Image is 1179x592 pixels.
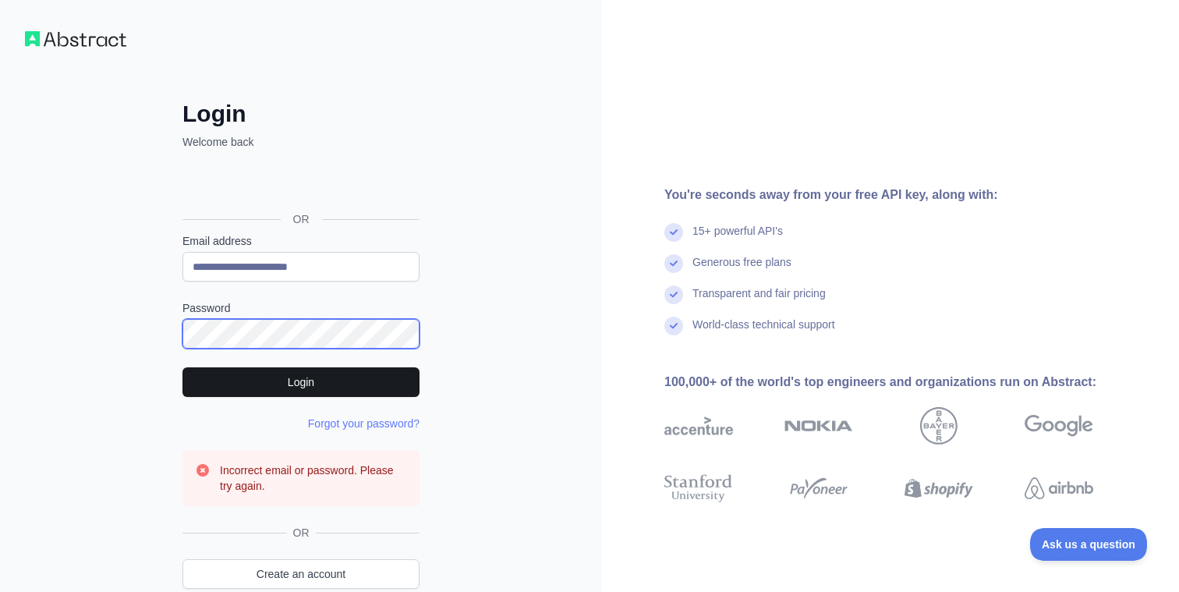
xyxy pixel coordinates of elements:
img: stanford university [664,471,733,505]
img: google [1025,407,1093,445]
div: Generous free plans [692,254,791,285]
img: Workflow [25,31,126,47]
img: shopify [905,471,973,505]
img: payoneer [784,471,853,505]
img: nokia [784,407,853,445]
img: bayer [920,407,958,445]
p: Welcome back [182,134,420,150]
h3: Incorrect email or password. Please try again. [220,463,407,494]
a: Forgot your password? [308,417,420,430]
span: OR [287,525,316,541]
iframe: Google ile Oturum Açma Düğmesi [175,167,424,201]
label: Password [182,300,420,316]
img: check mark [664,317,683,335]
button: Login [182,367,420,397]
img: check mark [664,285,683,304]
div: 100,000+ of the world's top engineers and organizations run on Abstract: [664,373,1143,392]
label: Email address [182,233,420,249]
img: airbnb [1025,471,1093,505]
h2: Login [182,100,420,128]
span: OR [281,211,322,227]
div: World-class technical support [692,317,835,348]
img: check mark [664,223,683,242]
div: 15+ powerful API's [692,223,783,254]
iframe: Toggle Customer Support [1030,528,1148,561]
div: Transparent and fair pricing [692,285,826,317]
img: check mark [664,254,683,273]
a: Create an account [182,559,420,589]
div: You're seconds away from your free API key, along with: [664,186,1143,204]
img: accenture [664,407,733,445]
